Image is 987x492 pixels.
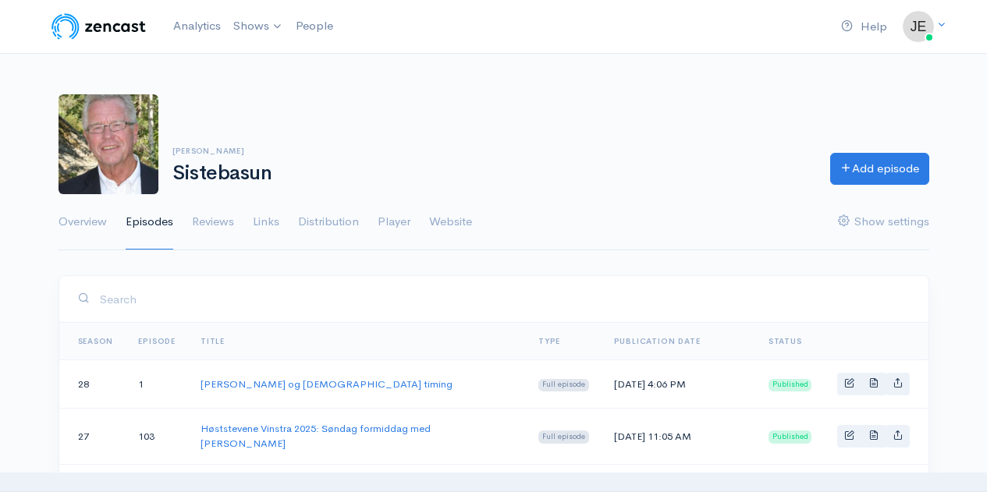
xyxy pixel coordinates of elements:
a: Shows [227,9,289,44]
img: ... [903,11,934,42]
span: Published [769,379,812,391]
td: 27 [59,408,126,464]
span: Status [769,336,802,346]
td: [DATE] 11:05 AM [602,408,756,464]
h6: [PERSON_NAME] [172,147,811,155]
a: Add episode [830,153,929,185]
a: Høststevene Vinstra 2025: Søndag formiddag med [PERSON_NAME] [201,422,431,451]
span: Published [769,430,812,443]
a: Website [429,194,472,250]
a: Publication date [614,336,701,346]
a: Distribution [298,194,359,250]
a: Share episode [886,425,910,448]
input: Search [99,283,910,315]
td: 28 [59,360,126,409]
a: Share episode [886,373,910,395]
a: Title [201,336,225,346]
td: [DATE] 4:06 PM [602,360,756,409]
span: Edit episode [844,377,854,388]
a: Help [835,10,893,44]
span: Full episode [538,430,589,443]
a: Analytics [167,9,227,43]
div: Basic example [837,373,910,395]
a: [PERSON_NAME] og [DEMOGRAPHIC_DATA] timing [201,377,453,391]
a: Overview [59,194,107,250]
span: Edit episode [844,430,854,440]
a: Links [253,194,279,250]
span: Episode transcription [868,377,879,388]
a: Player [378,194,410,250]
span: Full episode [538,379,589,391]
h1: Sistebasun [172,162,811,185]
a: People [289,9,339,43]
td: 103 [126,408,188,464]
a: Type [538,336,560,346]
span: Episode transcription [868,430,879,440]
a: Show settings [838,194,929,250]
a: Episodes [126,194,173,250]
img: ZenCast Logo [49,11,148,42]
a: Season [78,336,114,346]
td: 1 [126,360,188,409]
a: Episode [138,336,176,346]
a: Reviews [192,194,234,250]
div: Basic example [837,425,910,448]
